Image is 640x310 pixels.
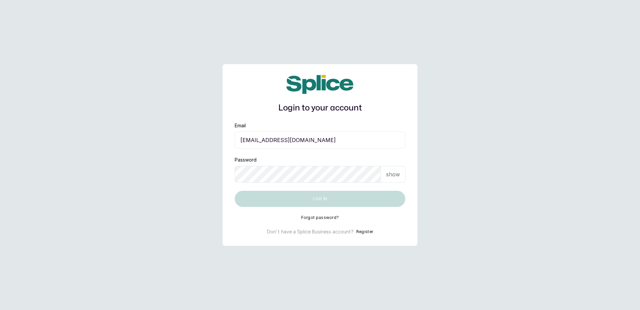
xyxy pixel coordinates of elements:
input: email@acme.com [235,132,405,148]
button: Log in [235,191,405,207]
label: Email [235,122,246,129]
p: show [386,170,400,178]
button: Register [356,228,373,235]
button: Forgot password? [301,215,339,220]
p: Don't have a Splice Business account? [267,228,354,235]
h1: Login to your account [235,102,405,114]
label: Password [235,157,257,163]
